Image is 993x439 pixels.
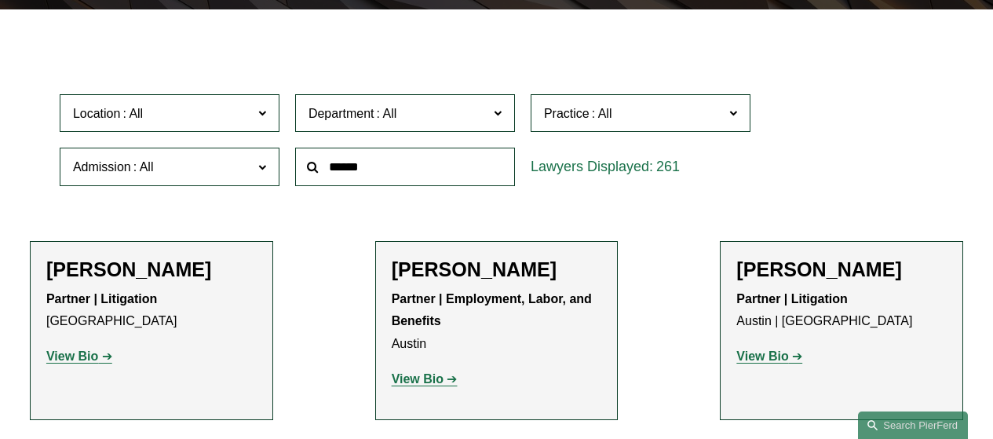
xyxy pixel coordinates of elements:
span: 261 [656,159,680,174]
strong: Partner | Litigation [46,292,157,305]
h2: [PERSON_NAME] [736,258,947,281]
strong: View Bio [46,349,98,363]
strong: View Bio [736,349,788,363]
span: Location [73,107,121,120]
span: Admission [73,160,131,174]
a: View Bio [392,372,458,386]
p: [GEOGRAPHIC_DATA] [46,288,257,334]
strong: Partner | Litigation [736,292,847,305]
p: Austin [392,288,602,356]
h2: [PERSON_NAME] [392,258,602,281]
a: View Bio [46,349,112,363]
span: Department [308,107,374,120]
span: Practice [544,107,590,120]
strong: View Bio [392,372,444,386]
h2: [PERSON_NAME] [46,258,257,281]
a: Search this site [858,412,968,439]
p: Austin | [GEOGRAPHIC_DATA] [736,288,947,334]
strong: Partner | Employment, Labor, and Benefits [392,292,596,328]
a: View Bio [736,349,802,363]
